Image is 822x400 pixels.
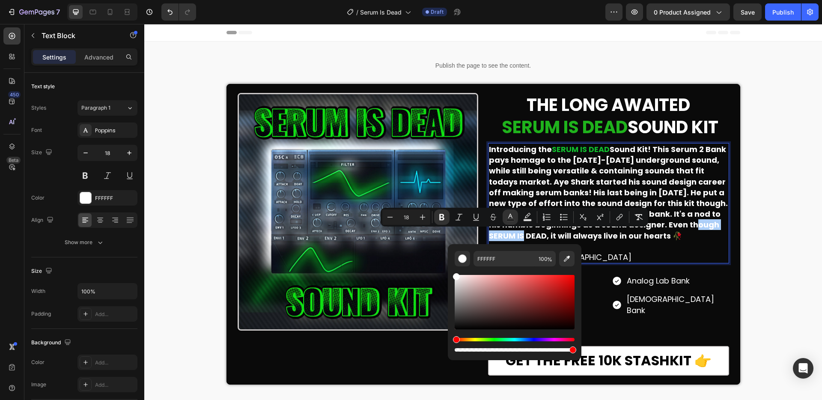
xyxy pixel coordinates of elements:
div: Rich Text Editor. Editing area: main [344,119,585,239]
div: Add... [95,381,135,389]
p: 50+ One Shots [359,270,416,281]
div: Add... [95,310,135,318]
p: All Glory Be to [DEMOGRAPHIC_DATA] [345,228,584,239]
button: Save [733,3,762,21]
strong: Sound Kit! This Serum 2 Bank pays homage to the [DATE]-[DATE] underground sound, while still bein... [345,120,584,217]
div: GET THE FREE 10K STASHKIT 👉 [361,327,567,346]
div: Text style [31,83,55,90]
span: 0 product assigned [654,8,711,17]
button: Show more [31,235,137,250]
div: Background [31,337,73,349]
input: Auto [78,284,137,299]
div: FFFFFF [95,194,135,202]
p: Advanced [84,53,113,62]
div: Image [31,381,46,388]
div: Color [31,358,45,366]
p: Text Block [42,30,114,41]
span: Save [741,9,755,16]
button: 7 [3,3,64,21]
span: SERUM IS DEAD [357,91,483,115]
p: Analog Lab Bank [482,251,583,262]
button: GET THE FREE 10K STASHKIT 👉 [344,322,585,352]
div: 450 [8,91,21,98]
div: Font [31,126,42,134]
div: Size [31,147,54,158]
div: Styles [31,104,46,112]
div: Add... [95,359,135,367]
div: Open Intercom Messenger [793,358,813,379]
strong: Introducing the [345,120,408,131]
p: 7 [56,7,60,17]
div: Beta [6,157,21,164]
h2: Rich Text Editor. Editing area: main [344,69,585,115]
span: Serum Is Dead [360,8,402,17]
span: % [547,255,552,264]
p: 190+ Drums [359,251,416,262]
p: [DEMOGRAPHIC_DATA] Bank [482,270,583,291]
span: Paragraph 1 [81,104,110,112]
p: Settings [42,53,66,62]
div: Publish [772,8,794,17]
div: Size [31,266,54,277]
div: Show more [65,238,104,247]
strong: SERUM IS DEAD [408,120,465,131]
p: 6 Sound Fonts [359,289,416,299]
div: Width [31,287,45,295]
iframe: Design area [144,24,822,400]
div: Poppins [95,127,135,134]
span: Draft [431,8,444,16]
span: / [356,8,358,17]
button: Publish [765,3,801,21]
p: THE LONG AWAITED SOUND KIT [345,70,584,114]
div: Hue [455,338,575,341]
div: Editor contextual toolbar [381,208,648,227]
div: Color [31,194,45,202]
input: E.g FFFFFF [474,251,535,266]
button: 0 product assigned [646,3,730,21]
button: Paragraph 1 [77,100,137,116]
div: Undo/Redo [161,3,196,21]
div: Align [31,215,55,226]
div: Padding [31,310,51,318]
